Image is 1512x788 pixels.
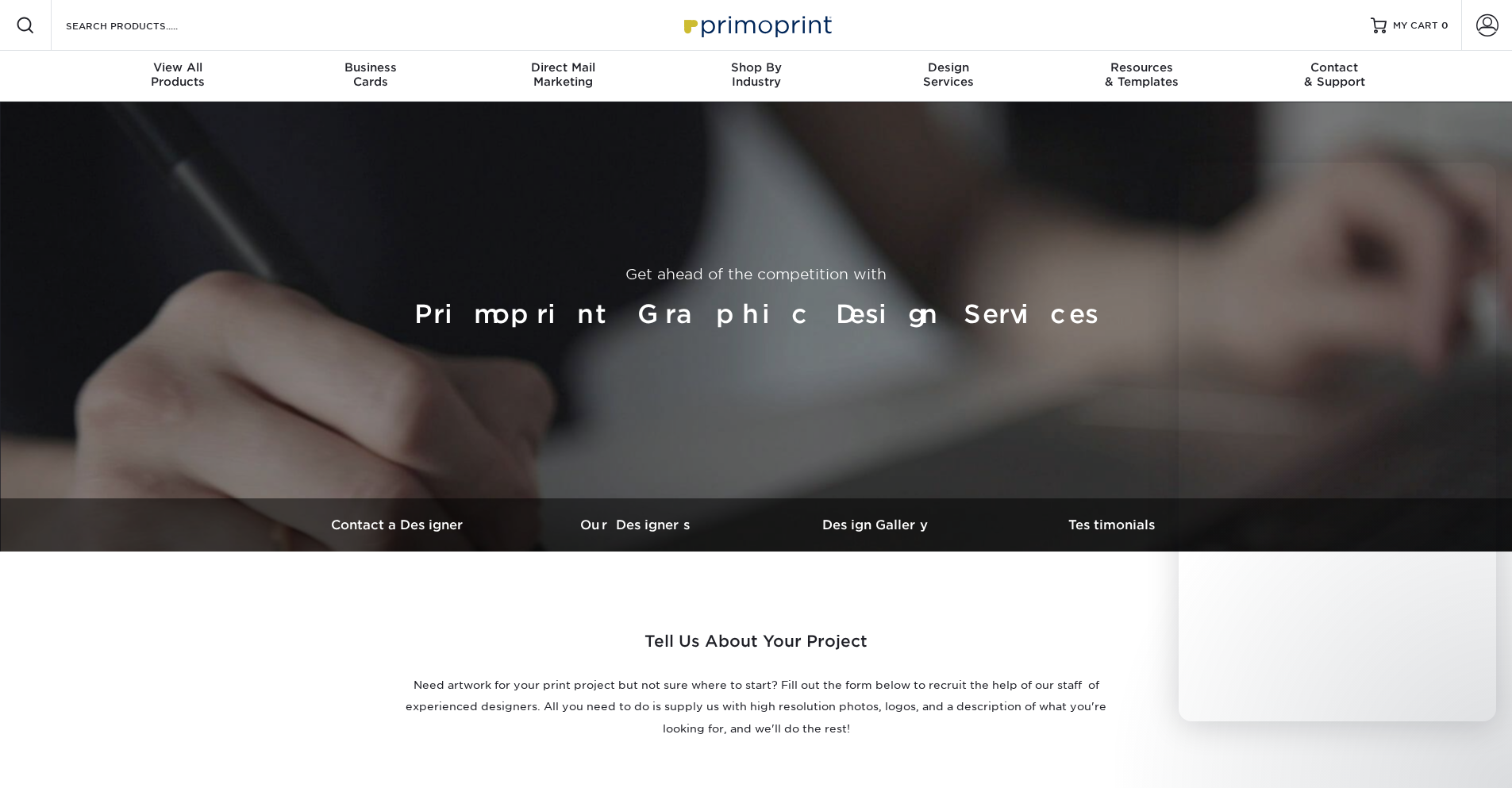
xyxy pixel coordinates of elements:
[852,51,1045,102] a: DesignServices
[280,517,518,532] h3: Contact a Designer
[660,60,852,89] div: Industry
[518,498,756,552] a: Our Designers
[660,51,852,102] a: Shop ByIndustry
[1238,60,1431,75] span: Contact
[995,498,1233,552] a: Testimonials
[1045,51,1238,102] a: Resources& Templates
[1045,60,1238,75] span: Resources
[64,16,219,35] input: SEARCH PRODUCTS.....
[274,60,467,89] div: Cards
[677,8,836,42] img: Primoprint
[467,60,660,75] span: Direct Mail
[274,60,467,75] span: Business
[1441,20,1449,31] span: 0
[852,60,1045,89] div: Services
[82,51,275,102] a: View AllProducts
[1179,163,1496,721] iframe: Intercom live chat
[1045,60,1238,89] div: & Templates
[1238,51,1431,102] a: Contact& Support
[399,675,1114,740] p: Need artwork for your print project but not sure where to start? Fill out the form below to recru...
[1393,19,1438,33] span: MY CART
[287,292,1226,336] h1: Primoprint Graphic Design Services
[467,60,660,89] div: Marketing
[287,263,1226,286] p: Get ahead of the competition with
[82,60,275,75] span: View All
[995,517,1233,532] h3: Testimonials
[280,498,518,552] a: Contact a Designer
[756,498,995,552] a: Design Gallery
[467,51,660,102] a: Direct MailMarketing
[518,517,756,532] h3: Our Designers
[756,517,995,532] h3: Design Gallery
[852,60,1045,75] span: Design
[1238,60,1431,89] div: & Support
[274,51,467,102] a: BusinessCards
[660,60,852,75] span: Shop By
[1458,734,1496,772] iframe: Intercom live chat
[82,60,275,89] div: Products
[399,628,1114,668] h2: Tell Us About Your Project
